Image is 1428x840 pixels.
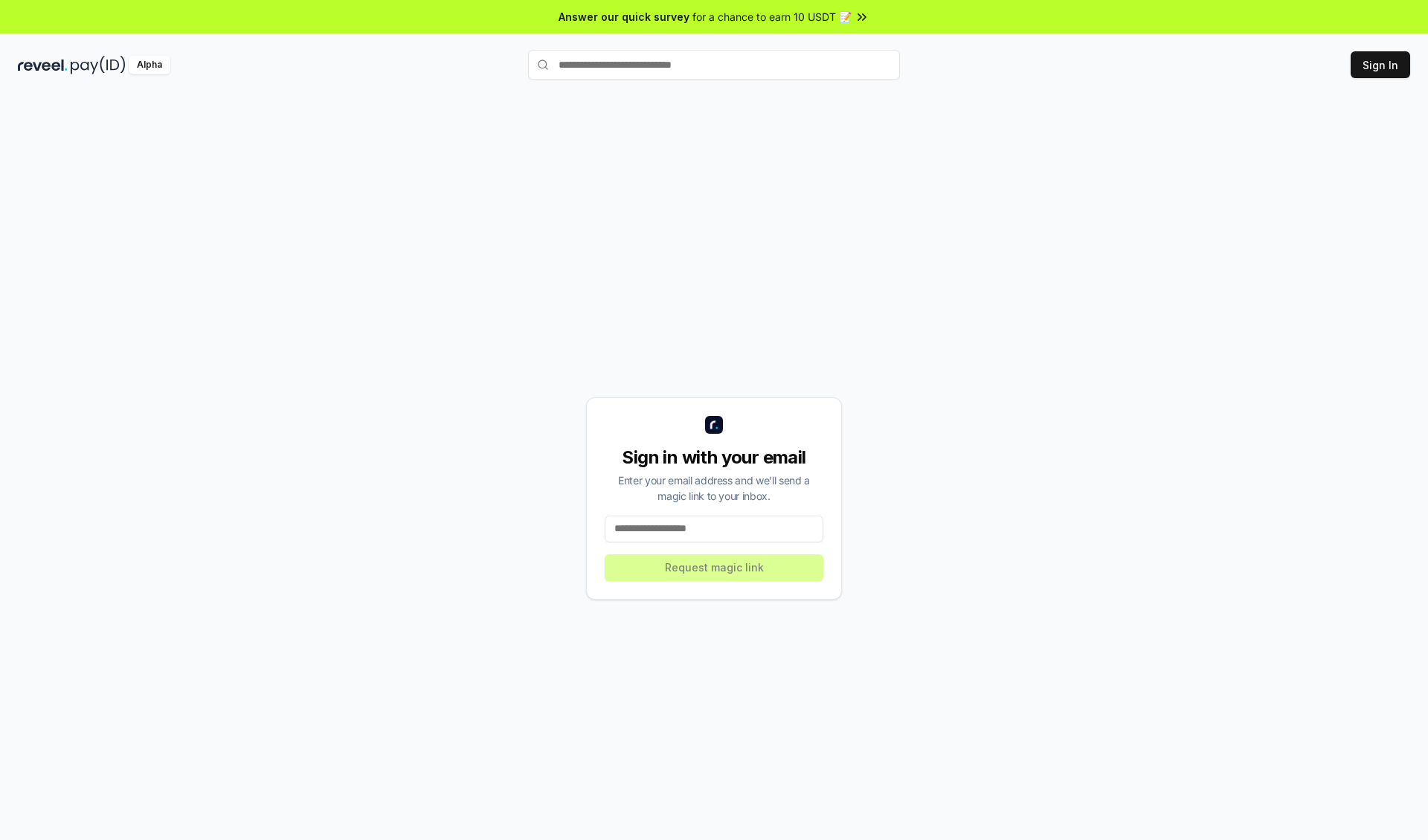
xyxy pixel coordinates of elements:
div: Alpha [129,56,170,74]
img: logo_small [705,416,723,434]
span: Answer our quick survey [559,9,689,25]
span: for a chance to earn 10 USDT 📝 [692,9,852,25]
img: pay_id [71,56,126,74]
div: Sign in with your email [605,446,823,469]
div: Enter your email address and we’ll send a magic link to your inbox. [605,472,823,504]
button: Sign In [1351,51,1410,78]
img: reveel_dark [18,56,68,74]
